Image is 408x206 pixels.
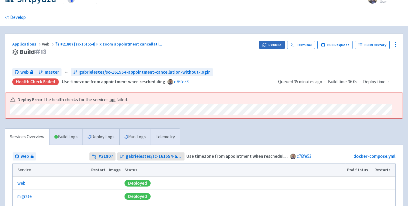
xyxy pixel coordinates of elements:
[126,153,182,160] span: gabrielestes/sc-161554-appointment-cancellation-without-login
[278,78,396,85] div: · ·
[328,78,347,85] span: Build time
[317,41,352,49] a: Pull Request
[12,78,59,85] div: Health check failed
[259,41,285,49] button: Rebuild
[186,153,290,159] strong: Use timezone from appointment when rescheduling
[5,129,49,145] a: Services Overview
[278,79,322,84] span: Queued
[43,96,128,103] span: The health checks for the services failed.
[62,79,165,84] strong: Use timezone from appointment when rescheduling
[387,78,392,85] span: -:--
[297,153,311,159] a: c76fe53
[42,41,55,47] span: web
[71,68,213,76] a: gabrielestes/sc-161554-appointment-cancellation-without-login
[355,41,390,49] a: Build History
[5,9,26,26] a: Develop
[17,193,32,200] a: migrate
[109,97,115,102] a: api
[373,163,395,177] th: Restarts
[119,129,151,145] a: Run Logs
[345,163,373,177] th: Pod Status
[363,78,385,85] span: Deploy time
[20,69,28,76] span: web
[98,153,113,160] strong: # 21807
[55,41,163,47] a: #21807 [sc-161554] Fix zoom appointment cancellati...
[60,41,162,47] span: #21807 [sc-161554] Fix zoom appointment cancellati ...
[287,41,315,49] a: Terminal
[64,69,68,76] span: ←
[21,153,29,160] span: web
[13,163,89,177] th: Service
[107,163,123,177] th: Image
[12,68,36,76] a: web
[348,78,357,85] span: 36.0s
[17,180,25,187] a: web
[353,153,395,159] a: docker-compose.yml
[19,49,46,55] span: Build
[12,41,42,47] a: Applications
[45,69,59,76] span: master
[294,79,322,84] time: 35 minutes ago
[174,79,189,84] a: c76fe53
[82,129,119,145] a: Deploy Logs
[49,129,82,145] a: Build Logs
[36,68,61,76] a: master
[13,152,36,160] a: web
[123,163,345,177] th: Status
[124,180,151,187] div: Deployed
[35,48,46,56] span: # 13
[79,69,211,76] span: gabrielestes/sc-161554-appointment-cancellation-without-login
[89,152,115,160] a: #21807
[124,193,151,200] div: Deployed
[117,152,185,160] a: gabrielestes/sc-161554-appointment-cancellation-without-login
[17,96,43,103] b: Deploy Error
[151,129,180,145] a: Telemetry
[89,163,107,177] th: Restart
